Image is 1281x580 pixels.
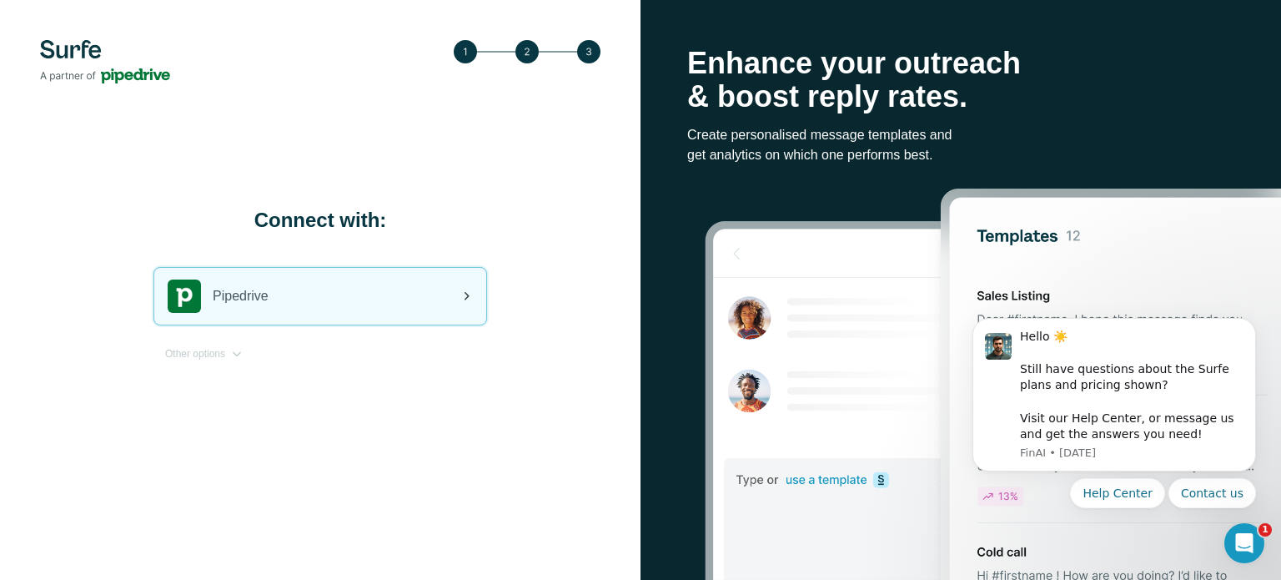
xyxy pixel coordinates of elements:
img: pipedrive's logo [168,280,201,313]
iframe: Intercom live chat [1224,523,1264,563]
h1: Connect with: [153,207,487,234]
img: Surfe's logo [40,40,170,83]
img: Surfe Stock Photo - Selling good vibes [705,189,1281,580]
span: Other options [165,346,225,361]
p: get analytics on which one performs best. [687,145,1234,165]
p: Create personalised message templates and [687,125,1234,145]
p: Enhance your outreach [687,47,1234,80]
span: 1 [1258,523,1272,537]
span: Pipedrive [213,286,269,306]
img: Step 3 [454,40,600,63]
p: & boost reply rates. [687,80,1234,113]
iframe: Intercom notifications message [947,263,1281,535]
